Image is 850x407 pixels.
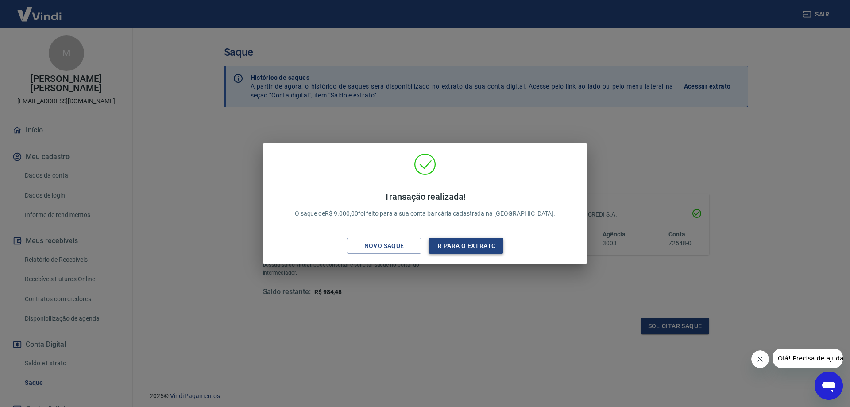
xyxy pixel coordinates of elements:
[295,191,556,218] p: O saque de R$ 9.000,00 foi feito para a sua conta bancária cadastrada na [GEOGRAPHIC_DATA].
[773,349,843,368] iframe: Mensagem da empresa
[295,191,556,202] h4: Transação realizada!
[354,240,415,252] div: Novo saque
[751,350,769,368] iframe: Fechar mensagem
[5,6,74,13] span: Olá! Precisa de ajuda?
[347,238,421,254] button: Novo saque
[429,238,503,254] button: Ir para o extrato
[815,372,843,400] iframe: Botão para abrir a janela de mensagens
